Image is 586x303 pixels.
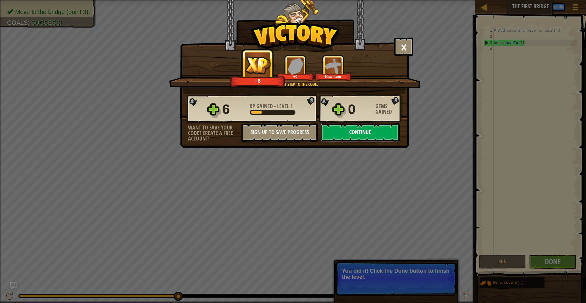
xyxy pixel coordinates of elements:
div: Gems Gained [375,104,403,115]
img: Gems Gained [288,58,303,75]
div: +6 [232,77,284,84]
img: New Item [325,58,342,75]
div: 6 [222,100,246,119]
button: Continue [321,123,400,142]
div: The first step to the code. [198,81,391,87]
button: × [394,38,413,56]
span: Level [276,102,290,110]
span: XP Gained [250,102,274,110]
div: New Item [316,74,350,79]
div: +0 [278,74,313,79]
img: XP Gained [245,56,271,74]
img: Victory [251,23,341,53]
div: 0 [348,100,372,119]
span: 1 [290,102,293,110]
button: Sign Up to Save Progress [241,123,318,142]
div: - [250,104,293,109]
div: Want to save your code? Create a free account! [188,125,241,141]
